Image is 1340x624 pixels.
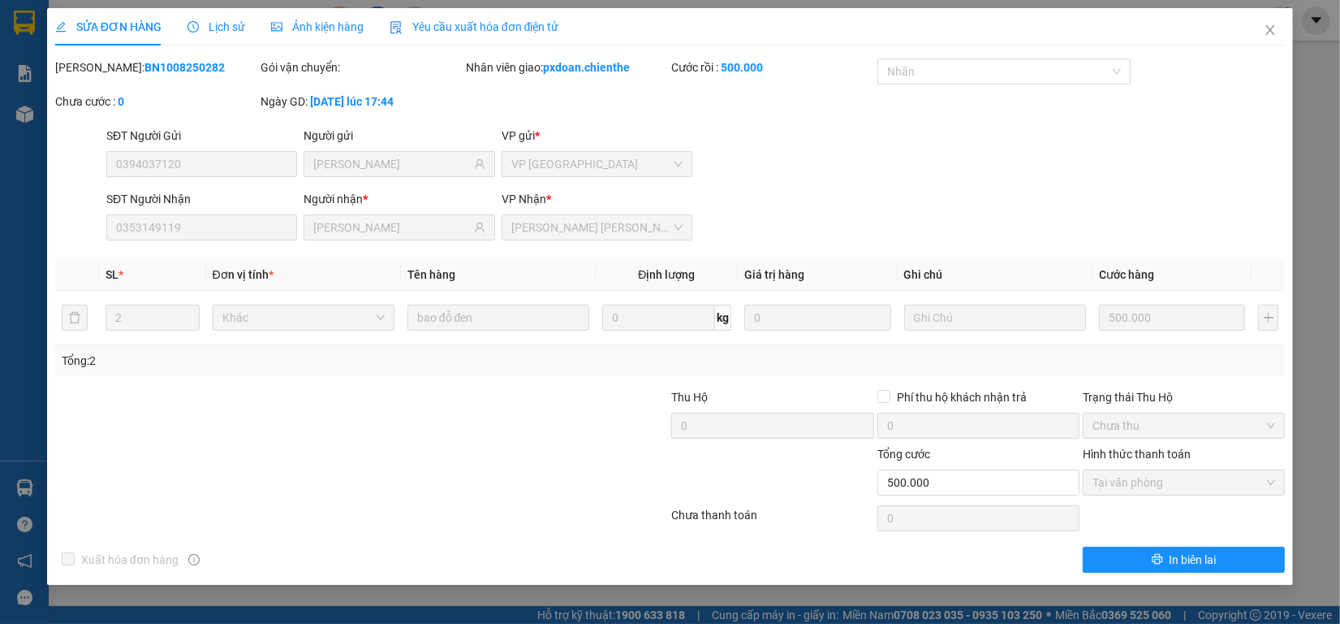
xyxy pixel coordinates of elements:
[144,61,225,74] b: BN1008250282
[188,554,200,565] span: info-circle
[904,305,1086,331] input: Ghi Chú
[1083,388,1285,406] div: Trạng thái Thu Hộ
[55,58,257,76] div: [PERSON_NAME]:
[1099,305,1246,331] input: 0
[407,268,455,281] span: Tên hàng
[55,20,162,33] span: SỬA ĐƠN HÀNG
[313,219,470,236] input: Tên người nhận
[1247,8,1293,54] button: Close
[271,21,282,32] span: picture
[474,222,485,233] span: user
[62,352,518,370] div: Tổng: 2
[55,93,257,110] div: Chưa cước :
[670,506,875,535] div: Chưa thanh toán
[715,305,731,331] span: kg
[75,551,185,569] span: Xuất hóa đơn hàng
[511,215,683,240] span: VP Hồ Chí Minh
[744,305,891,331] input: 0
[118,95,124,108] b: 0
[55,21,67,32] span: edit
[502,127,692,145] div: VP gửi
[106,127,297,145] div: SĐT Người Gửi
[261,93,463,110] div: Ngày GD:
[407,305,589,331] input: VD: Bàn, Ghế
[187,20,245,33] span: Lịch sử
[511,152,683,176] span: VP Bắc Ninh
[638,268,695,281] span: Định lượng
[261,58,463,76] div: Gói vận chuyển:
[222,305,385,330] span: Khác
[502,193,546,206] span: VP Nhận
[744,268,804,281] span: Giá trị hàng
[213,268,274,281] span: Đơn vị tính
[1258,305,1278,331] button: plus
[390,21,403,34] img: icon
[313,155,470,173] input: Tên người gửi
[1092,414,1275,438] span: Chưa thu
[1083,547,1285,573] button: printerIn biên lai
[1092,470,1275,495] span: Tại văn phòng
[106,190,297,208] div: SĐT Người Nhận
[890,388,1033,406] span: Phí thu hộ khách nhận trả
[1170,551,1217,569] span: In biên lai
[390,20,559,33] span: Yêu cầu xuất hóa đơn điện tử
[721,61,763,74] b: 500.000
[877,448,930,461] span: Tổng cước
[671,58,873,76] div: Cước rồi :
[187,21,199,32] span: clock-circle
[304,127,494,145] div: Người gửi
[271,20,364,33] span: Ảnh kiện hàng
[1152,553,1163,566] span: printer
[474,158,485,170] span: user
[106,268,118,281] span: SL
[898,259,1092,291] th: Ghi chú
[1264,24,1277,37] span: close
[310,95,394,108] b: [DATE] lúc 17:44
[671,391,708,404] span: Thu Hộ
[466,58,668,76] div: Nhân viên giao:
[543,61,630,74] b: pxdoan.chienthe
[304,190,494,208] div: Người nhận
[62,305,88,331] button: delete
[1099,268,1154,281] span: Cước hàng
[1083,448,1191,461] label: Hình thức thanh toán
